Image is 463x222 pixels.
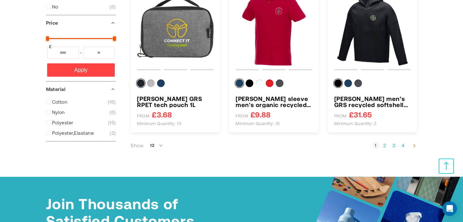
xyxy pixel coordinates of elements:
div: White [256,79,263,87]
div: Open Intercom Messenger [442,201,457,216]
div: Heather grey [147,79,155,87]
a: Ross GRS RPET tech pouch 1L [137,95,214,108]
a: Cotton 16 [46,99,116,105]
div: Navy [344,79,352,87]
span: £9.88 [251,111,271,118]
div: Storm grey [354,79,362,87]
span: 2 [110,130,116,136]
h3: [PERSON_NAME] men’s GRS recycled softshell jacket [334,95,411,108]
div: Price [46,15,116,30]
div: Colour [137,79,214,89]
div: Solid black [334,79,342,87]
span: FROM [334,113,347,119]
a: Polyester 15 [46,120,116,126]
span: Cotton [52,99,68,105]
nav: Pagination [372,139,417,152]
div: Material [46,82,116,97]
div: Heather navy [157,79,165,87]
a: Coltan men’s GRS recycled softshell jacket [334,95,411,108]
span: 16 [108,99,116,105]
span: Minimum quantity: 10 [236,121,280,126]
div: Solid black [246,79,253,87]
span: FROM [137,113,149,119]
span: No [52,4,58,10]
label: Show [131,142,144,148]
input: From [47,47,79,59]
h3: [PERSON_NAME] sleeve men's organic recycled polo [236,95,312,108]
span: 12 [147,139,167,151]
div: Storm grey [276,79,283,87]
span: 12 [150,143,154,148]
input: To [83,47,115,59]
span: Polyester [52,120,73,126]
div: Colour [334,79,411,89]
a: Beryl short sleeve men&#039;s organic recycled polo [236,95,312,108]
a: No 8 [46,4,116,10]
span: FROM [236,113,248,119]
a: Polyester,Elastane 2 [46,130,116,136]
a: Page 2 [381,142,389,148]
span: - [79,47,83,59]
span: Minimum quantity: 2 [334,121,377,126]
a: Nylon 6 [46,109,116,115]
a: Page 4 [399,142,407,148]
a: Next [411,142,417,149]
span: 15 [108,120,116,126]
div: Colour [236,79,312,89]
span: £31.65 [349,111,372,118]
span: Polyester,Elastane [52,130,94,136]
h3: [PERSON_NAME] GRS RPET tech pouch 1L [137,95,214,108]
span: Nylon [52,109,65,115]
div: Heather Charcoal [137,79,145,87]
div: Navy [236,79,243,87]
span: £ [48,43,52,50]
span: 6 [109,109,116,115]
div: Red [266,79,273,87]
button: Apply [47,63,115,77]
span: 8 [109,4,116,10]
span: £3.68 [152,111,172,118]
span: Minimum quantity: 10 [137,121,181,126]
a: Page 3 [390,142,398,148]
strong: 1 [372,142,380,148]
